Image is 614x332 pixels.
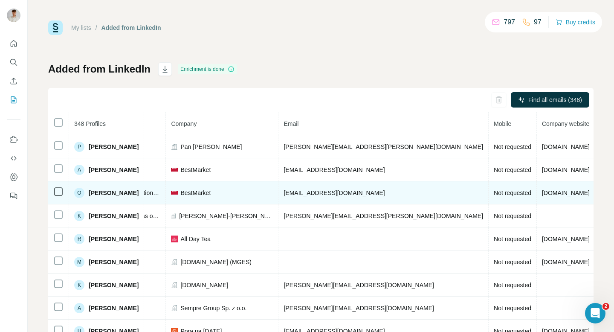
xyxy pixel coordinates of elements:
[89,189,139,197] span: [PERSON_NAME]
[180,281,228,289] span: [DOMAIN_NAME]
[284,213,483,219] span: [PERSON_NAME][EMAIL_ADDRESS][PERSON_NAME][DOMAIN_NAME]
[180,304,246,312] span: Sempre Group Sp. z o.o.
[7,36,20,51] button: Quick start
[74,303,84,313] div: A
[179,212,273,220] span: [PERSON_NAME]-[PERSON_NAME]. z o.o.
[101,23,161,32] div: Added from LinkedIn
[180,235,211,243] span: All Day Tea
[48,62,151,76] h1: Added from LinkedIn
[494,213,531,219] span: Not requested
[89,304,139,312] span: [PERSON_NAME]
[96,23,97,32] li: /
[542,259,590,265] span: [DOMAIN_NAME]
[180,189,211,197] span: BestMarket
[48,20,63,35] img: Surfe Logo
[180,166,211,174] span: BestMarket
[494,305,531,312] span: Not requested
[7,73,20,89] button: Enrich CSV
[178,64,237,74] div: Enrichment is done
[542,166,590,173] span: [DOMAIN_NAME]
[71,24,91,31] a: My lists
[171,236,178,242] img: company-logo
[511,92,589,108] button: Find all emails (348)
[7,151,20,166] button: Use Surfe API
[542,143,590,150] span: [DOMAIN_NAME]
[74,211,84,221] div: K
[7,132,20,147] button: Use Surfe on LinkedIn
[89,235,139,243] span: [PERSON_NAME]
[494,236,531,242] span: Not requested
[284,305,434,312] span: [PERSON_NAME][EMAIL_ADDRESS][DOMAIN_NAME]
[74,188,84,198] div: O
[284,143,483,150] span: [PERSON_NAME][EMAIL_ADDRESS][PERSON_NAME][DOMAIN_NAME]
[74,257,84,267] div: M
[602,303,609,310] span: 2
[284,120,298,127] span: Email
[180,258,251,266] span: [DOMAIN_NAME] (MGES)
[542,189,590,196] span: [DOMAIN_NAME]
[74,280,84,290] div: K
[7,188,20,204] button: Feedback
[74,165,84,175] div: A
[504,17,515,27] p: 797
[180,143,242,151] span: Pan [PERSON_NAME]
[7,9,20,22] img: Avatar
[585,303,605,323] iframe: Intercom live chat
[7,55,20,70] button: Search
[89,212,139,220] span: [PERSON_NAME]
[171,191,178,194] img: company-logo
[284,189,385,196] span: [EMAIL_ADDRESS][DOMAIN_NAME]
[89,281,139,289] span: [PERSON_NAME]
[284,166,385,173] span: [EMAIL_ADDRESS][DOMAIN_NAME]
[74,120,106,127] span: 348 Profiles
[89,258,139,266] span: [PERSON_NAME]
[528,96,582,104] span: Find all emails (348)
[89,143,139,151] span: [PERSON_NAME]
[171,168,178,171] img: company-logo
[494,282,531,288] span: Not requested
[494,259,531,265] span: Not requested
[7,92,20,108] button: My lists
[284,282,434,288] span: [PERSON_NAME][EMAIL_ADDRESS][DOMAIN_NAME]
[542,236,590,242] span: [DOMAIN_NAME]
[534,17,542,27] p: 97
[494,120,511,127] span: Mobile
[74,234,84,244] div: R
[494,166,531,173] span: Not requested
[89,166,139,174] span: [PERSON_NAME]
[556,16,595,28] button: Buy credits
[494,143,531,150] span: Not requested
[494,189,531,196] span: Not requested
[171,120,197,127] span: Company
[542,120,589,127] span: Company website
[74,142,84,152] div: P
[7,169,20,185] button: Dashboard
